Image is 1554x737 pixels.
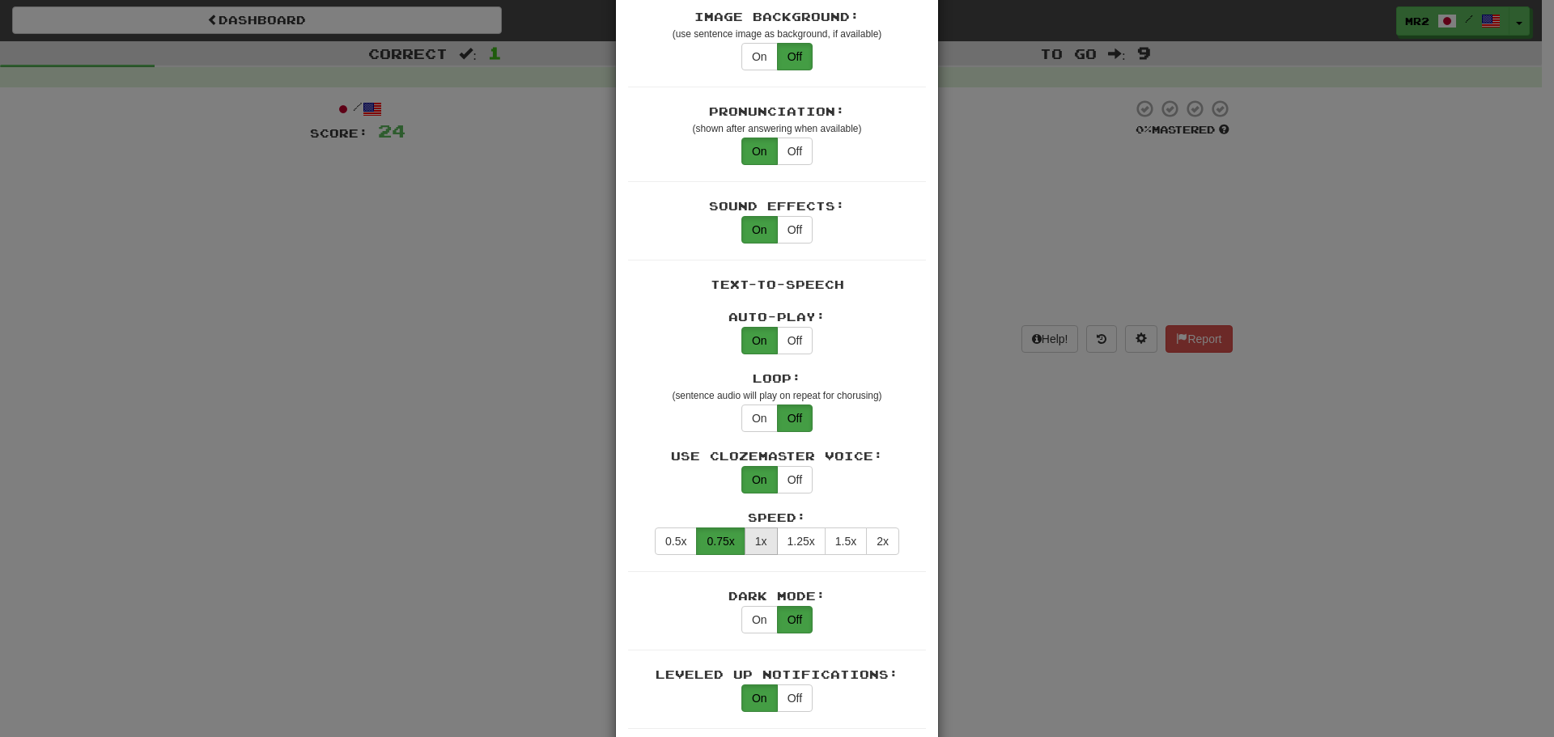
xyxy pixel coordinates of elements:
button: Off [777,405,813,432]
div: Text-to-Speech [628,277,926,293]
button: Off [777,43,813,70]
div: Auto-Play: [628,309,926,325]
div: Text-to-speech auto-play [741,327,813,354]
small: (sentence audio will play on repeat for chorusing) [672,390,881,401]
button: On [741,466,778,493]
button: 1x [745,527,778,555]
button: Off [777,327,813,354]
button: On [741,606,778,633]
button: 1.5x [825,527,867,555]
button: On [741,138,778,165]
small: (use sentence image as background, if available) [673,28,881,40]
button: Off [777,606,813,633]
small: (shown after answering when available) [693,123,862,134]
button: 1.25x [777,527,826,555]
button: 0.5x [655,527,697,555]
div: Use Clozemaster Voice: [628,448,926,464]
div: translations [741,43,813,70]
button: Off [777,138,813,165]
div: Image Background: [628,9,926,25]
div: Loop: [628,371,926,387]
button: On [741,405,778,432]
button: On [741,684,778,712]
div: Sound Effects: [628,198,926,214]
button: Off [777,684,813,712]
div: Use Clozemaster text-to-speech [741,466,813,493]
div: Text-to-speech looping [741,405,813,432]
button: 0.75x [696,527,745,555]
button: On [741,216,778,244]
button: Off [777,466,813,493]
div: Pronunciation: [628,104,926,120]
button: On [741,43,778,70]
button: 2x [866,527,899,555]
div: Leveled Up Notifications: [628,667,926,683]
div: Text-to-speech speed [655,527,899,555]
button: On [741,327,778,354]
div: Dark Mode: [628,588,926,604]
button: Off [777,216,813,244]
div: Speed: [628,510,926,526]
